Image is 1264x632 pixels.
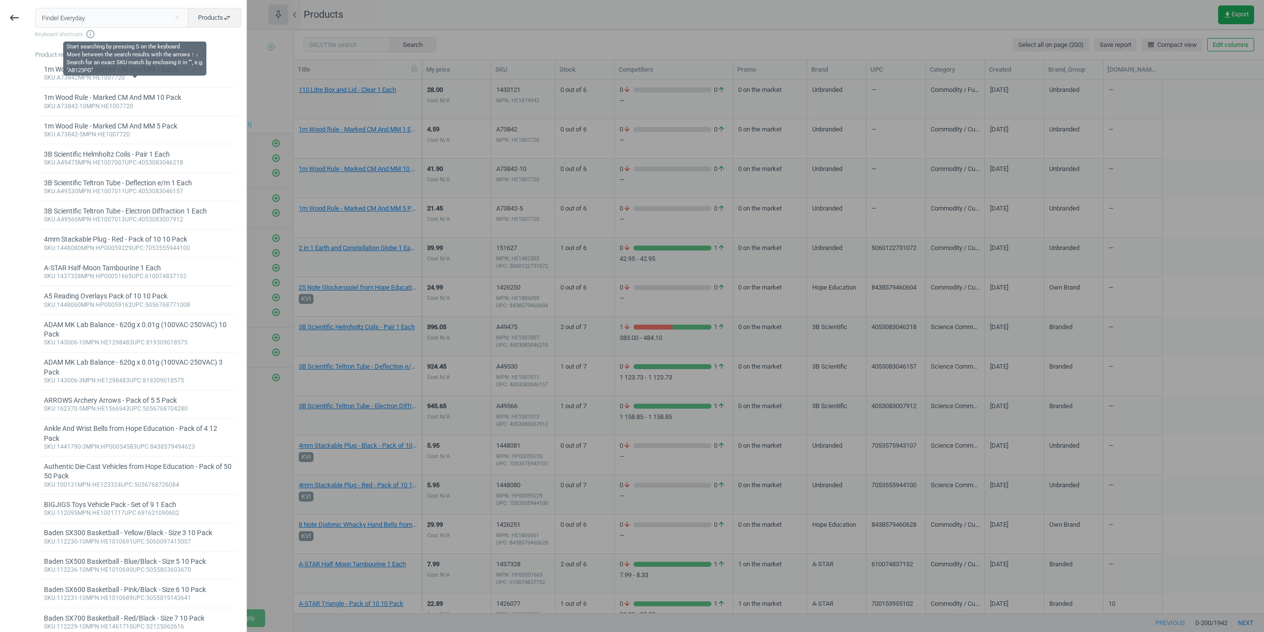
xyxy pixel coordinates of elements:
span: sku [44,301,55,308]
div: Authentic Die-Cast Vehicles from Hope Education - Pack of 50 50 Pack [44,462,233,481]
div: ARROWS Archery Arrows - Pack of 5 5 Pack [44,396,233,405]
div: :112095 :HE1001717 :691621090602 [44,509,233,517]
span: sku [44,216,55,223]
div: Ankle And Wrist Bells from Hope Education - Pack of 4 12 Pack [44,424,233,443]
span: upc [132,273,144,280]
i: info_outline [85,29,95,39]
div: :A73842 :HE1007720 [44,74,233,82]
div: 1m Wood Rule - Marked CM And MM 5 Pack [44,122,233,131]
div: ADAM MK Lab Balance - 620g x 0.01g (100VAC-250VAC) 3 Pack [44,358,233,377]
span: mpn [78,509,91,516]
div: Product report results [35,50,246,59]
span: upc [137,443,149,450]
span: upc [133,594,145,601]
span: sku [44,245,55,252]
span: mpn [81,245,94,252]
span: sku [44,131,55,138]
span: Keyboard shortcuts [35,29,241,39]
span: mpn [78,481,91,488]
span: mpn [81,273,94,280]
span: upc [125,216,137,223]
span: sku [44,405,55,412]
div: ADAM MK Lab Balance - 620g x 0.01g (100VAC-250VAC) 10 Pack [44,320,233,339]
span: mpn [86,339,99,346]
span: sku [44,188,55,195]
div: :143006-3 :HE1298483 :819309018575 [44,377,233,385]
div: :1448080 :HP00059229 :7053555944100 [44,245,233,253]
span: upc [133,339,145,346]
span: mpn [83,131,96,138]
span: mpn [86,566,99,573]
div: :1441790-3 :HP00054583 :8438579494623 [44,443,233,451]
span: sku [44,481,55,488]
span: upc [129,377,141,384]
span: mpn [78,159,91,166]
div: 3B Scientific Teltron Tube - Deflection e/m 1 Each [44,178,233,188]
div: :A49530 :HE1007011 :4053083046157 [44,188,233,196]
span: mpn [82,377,96,384]
span: upc [133,623,145,630]
div: 3B Scientific Teltron Tube - Electron Diffraction 1 Each [44,207,233,216]
span: sku [44,339,55,346]
span: mpn [78,216,91,223]
div: :162370-5 :HE1566943 :5056768704280 [44,405,233,413]
span: upc [133,538,145,545]
div: 1m Wood Rule - Marked CM And MM 10 Pack [44,93,233,102]
span: sku [44,377,55,384]
span: upc [133,566,145,573]
span: upc [125,159,137,166]
div: :A73842-5 :HE1007720 [44,131,233,139]
div: :112229-10 :HE1461710 :52125062616 [44,623,233,631]
span: upc [124,509,136,516]
div: :112230-10 :HE1010691 :5060097415007 [44,538,233,546]
span: mpn [82,405,96,412]
span: upc [129,405,141,412]
span: sku [44,623,55,630]
button: keyboard_backspace [3,6,26,30]
span: sku [44,443,55,450]
div: A5 Reading Overlays Pack of 10 10 Pack [44,292,233,301]
span: mpn [86,443,99,450]
div: 4mm Stackable Plug - Red - Pack of 10 10 Pack [44,235,233,244]
span: mpn [78,188,91,195]
i: swap_horiz [223,14,231,22]
i: keyboard_backspace [8,12,20,24]
div: :A49566 :HE1007013 :4053083007912 [44,216,233,224]
div: :A49475 :HE1007007 :4053083046218 [44,159,233,167]
div: :1437328 :HP00051665 :610074837152 [44,273,233,281]
span: mpn [86,594,99,601]
span: sku [44,74,55,81]
span: upc [132,245,144,252]
div: :100131 :HE123324 :5056768726084 [44,481,233,489]
div: Start searching by pressing S on the keyboard Move between the search results with the arrows ↑ ↓... [67,43,203,74]
div: 3B Scientific Helmholtz Coils - Pair 1 Each [44,150,233,159]
input: Enter the SKU or product name [35,8,189,28]
span: upc [125,188,137,195]
div: :1448060 :HP00059162 :5056768771008 [44,301,233,309]
span: sku [44,566,55,573]
div: :112236-10 :HE1010690 :5055803603670 [44,566,233,574]
span: Products [198,13,231,22]
div: :143006-10 :HE1298483 :819309018575 [44,339,233,347]
button: Close [169,13,184,22]
div: Baden SX300 Basketball - Yellow/Black - Size 3 10 Pack [44,528,233,538]
span: upc [132,301,144,308]
div: Baden SX600 Basketball - Pink/Black - Size 6 10 Pack [44,585,233,594]
span: sku [44,594,55,601]
div: Baden SX500 Basketball - Blue/Black - Size 5 10 Pack [44,557,233,566]
span: upc [121,481,133,488]
div: Baden SX700 Basketball - Red/Black - Size 7 10 Pack [44,614,233,623]
span: sku [44,538,55,545]
button: Productsswap_horiz [188,8,241,28]
div: BIGJIGS Toys Vehicle Pack - Set of 9 1 Each [44,500,233,509]
span: mpn [81,301,94,308]
span: sku [44,509,55,516]
div: :112231-10 :HE1010689 :5055819143641 [44,594,233,602]
div: :A73842-10 :HE1007720 [44,103,233,111]
span: mpn [86,623,99,630]
span: mpn [86,103,100,110]
div: A-STAR Half-Moon Tambourine 1 Each [44,263,233,273]
div: 1m Wood Rule - Marked CM And MM 1 Each [44,65,233,74]
span: sku [44,273,55,280]
span: mpn [86,538,99,545]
